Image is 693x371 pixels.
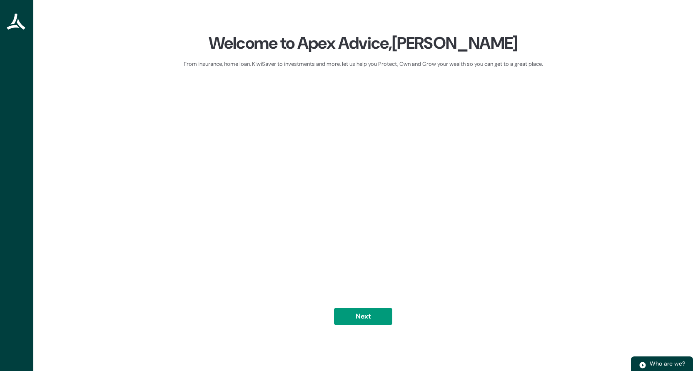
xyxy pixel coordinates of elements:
div: From insurance, home loan, KiwiSaver to investments and more, let us help you Protect, Own and Gr... [184,60,543,68]
img: Apex Advice Group [7,13,26,30]
button: Next [334,308,392,325]
img: play.svg [639,361,646,369]
span: Who are we? [650,360,685,367]
div: Welcome to Apex Advice, [PERSON_NAME] [184,32,543,53]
